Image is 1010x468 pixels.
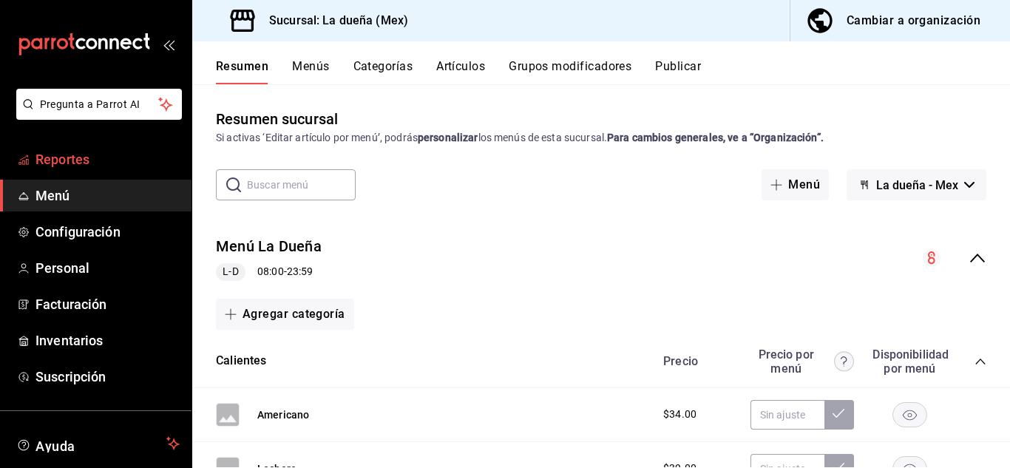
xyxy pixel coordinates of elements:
[35,367,180,387] span: Suscripción
[847,169,986,200] button: La dueña - Mex
[436,59,485,84] button: Artículos
[655,59,701,84] button: Publicar
[607,132,824,143] strong: Para cambios generales, ve a “Organización”.
[663,407,697,422] span: $34.00
[35,186,180,206] span: Menú
[35,222,180,242] span: Configuración
[217,264,244,279] span: L-D
[35,149,180,169] span: Reportes
[216,59,1010,84] div: navigation tabs
[16,89,182,120] button: Pregunta a Parrot AI
[216,263,322,281] div: 08:00 - 23:59
[247,170,356,200] input: Buscar menú
[418,132,478,143] strong: personalizar
[750,347,854,376] div: Precio por menú
[762,169,829,200] button: Menú
[847,10,980,31] div: Cambiar a organización
[876,178,958,192] span: La dueña - Mex
[35,294,180,314] span: Facturación
[353,59,413,84] button: Categorías
[975,356,986,367] button: collapse-category-row
[35,435,160,452] span: Ayuda
[872,347,946,376] div: Disponibilidad por menú
[292,59,329,84] button: Menús
[216,299,354,330] button: Agregar categoría
[192,224,1010,293] div: collapse-menu-row
[216,108,338,130] div: Resumen sucursal
[10,107,182,123] a: Pregunta a Parrot AI
[216,130,986,146] div: Si activas ‘Editar artículo por menú’, podrás los menús de esta sucursal.
[35,330,180,350] span: Inventarios
[750,400,824,430] input: Sin ajuste
[257,12,408,30] h3: Sucursal: La dueña (Mex)
[163,38,174,50] button: open_drawer_menu
[648,354,743,368] div: Precio
[40,97,159,112] span: Pregunta a Parrot AI
[216,59,268,84] button: Resumen
[257,407,309,422] button: Americano
[35,258,180,278] span: Personal
[216,353,267,370] button: Calientes
[216,236,322,257] button: Menú La Dueña
[509,59,631,84] button: Grupos modificadores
